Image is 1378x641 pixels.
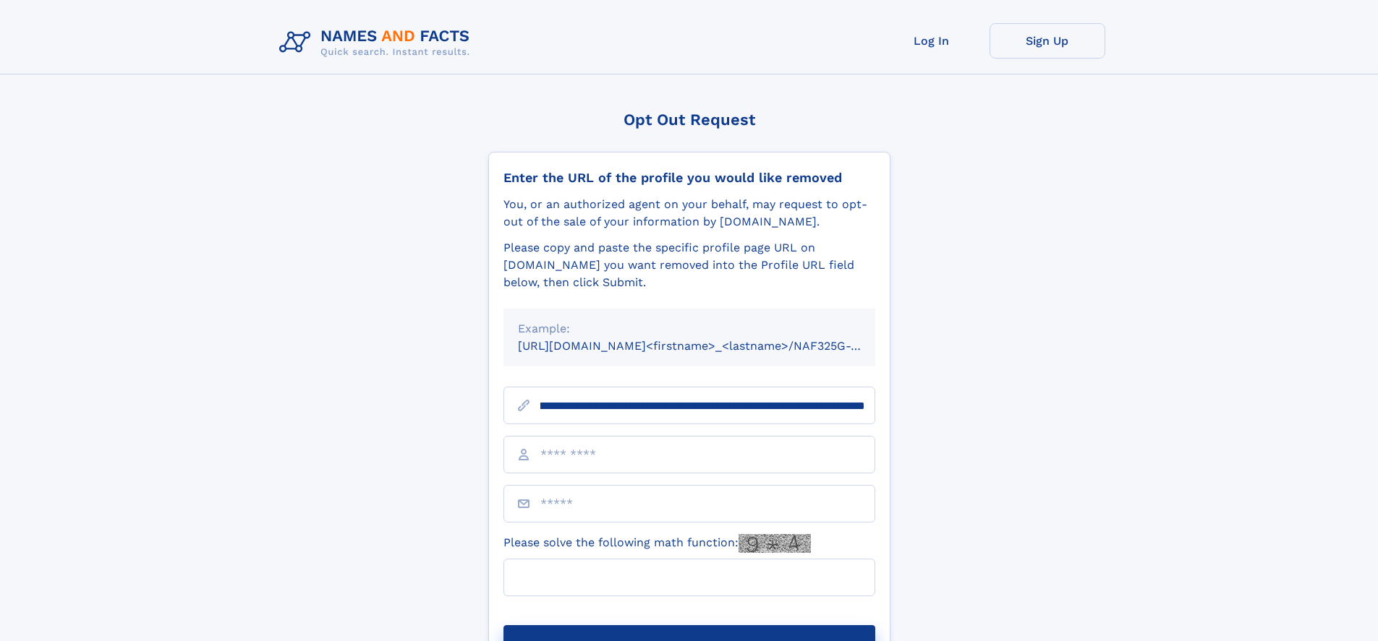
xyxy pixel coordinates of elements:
[503,534,811,553] label: Please solve the following math function:
[518,320,861,337] div: Example:
[503,196,875,231] div: You, or an authorized agent on your behalf, may request to opt-out of the sale of your informatio...
[503,239,875,291] div: Please copy and paste the specific profile page URL on [DOMAIN_NAME] you want removed into the Pr...
[518,339,903,353] small: [URL][DOMAIN_NAME]<firstname>_<lastname>/NAF325G-xxxxxxxx
[990,23,1105,59] a: Sign Up
[874,23,990,59] a: Log In
[273,23,482,62] img: Logo Names and Facts
[488,111,890,129] div: Opt Out Request
[503,170,875,186] div: Enter the URL of the profile you would like removed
